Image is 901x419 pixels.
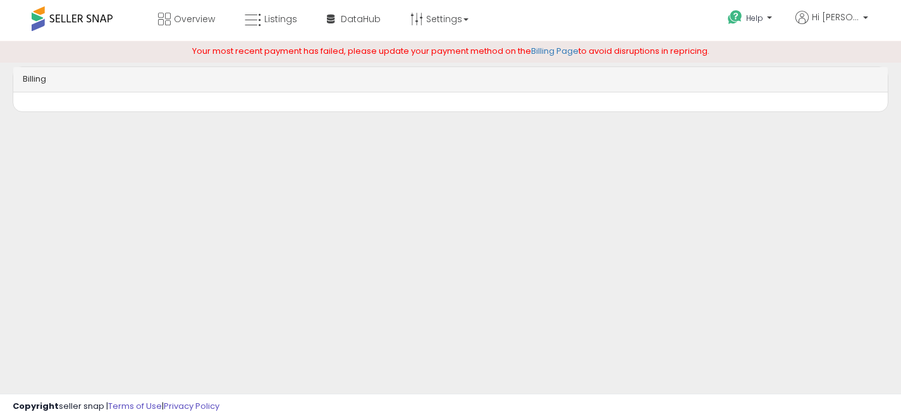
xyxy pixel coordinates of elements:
span: Overview [174,13,215,25]
i: Get Help [727,9,743,25]
a: Billing Page [531,45,579,57]
span: Help [746,13,763,23]
span: Listings [264,13,297,25]
a: Privacy Policy [164,400,219,412]
span: Hi [PERSON_NAME] [812,11,859,23]
span: DataHub [341,13,381,25]
div: seller snap | | [13,401,219,413]
strong: Copyright [13,400,59,412]
a: Hi [PERSON_NAME] [795,11,868,39]
a: Terms of Use [108,400,162,412]
span: Your most recent payment has failed, please update your payment method on the to avoid disruption... [192,45,709,57]
div: Billing [13,67,888,92]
